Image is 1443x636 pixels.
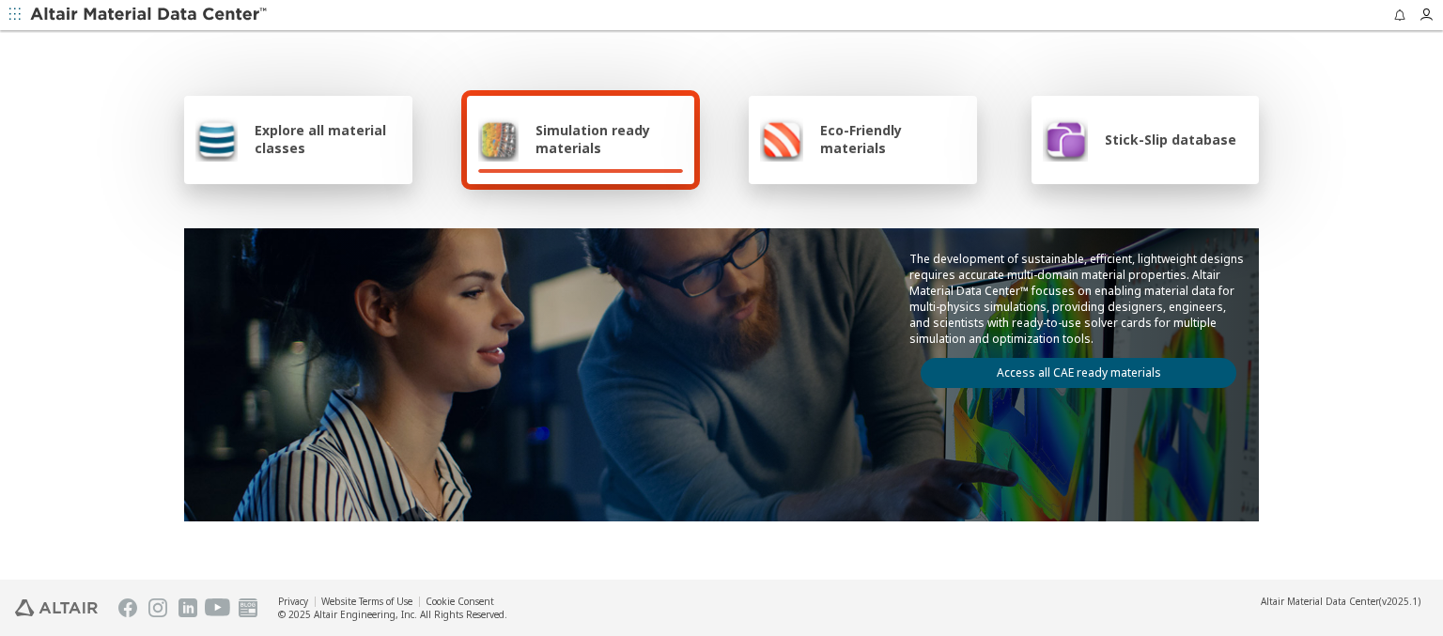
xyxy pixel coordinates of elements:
[195,116,238,162] img: Explore all material classes
[1261,595,1420,608] div: (v2025.1)
[760,116,803,162] img: Eco-Friendly materials
[820,121,965,157] span: Eco-Friendly materials
[1043,116,1088,162] img: Stick-Slip database
[278,608,507,621] div: © 2025 Altair Engineering, Inc. All Rights Reserved.
[1105,131,1236,148] span: Stick-Slip database
[278,595,308,608] a: Privacy
[30,6,270,24] img: Altair Material Data Center
[321,595,412,608] a: Website Terms of Use
[426,595,494,608] a: Cookie Consent
[535,121,683,157] span: Simulation ready materials
[15,599,98,616] img: Altair Engineering
[921,358,1236,388] a: Access all CAE ready materials
[1261,595,1379,608] span: Altair Material Data Center
[909,251,1248,347] p: The development of sustainable, efficient, lightweight designs requires accurate multi-domain mat...
[478,116,519,162] img: Simulation ready materials
[255,121,401,157] span: Explore all material classes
